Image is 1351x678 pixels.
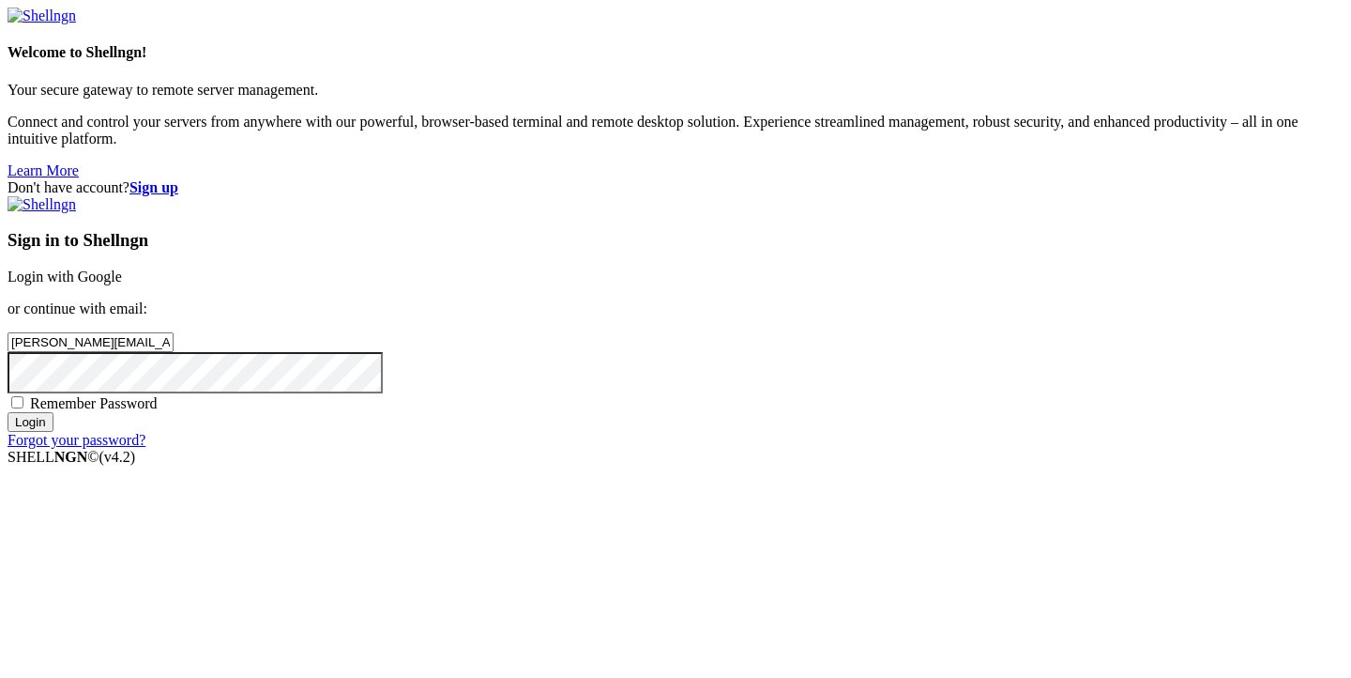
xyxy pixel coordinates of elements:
[11,396,23,408] input: Remember Password
[8,412,53,432] input: Login
[99,449,136,465] span: 4.2.0
[8,8,76,24] img: Shellngn
[8,332,174,352] input: Email address
[8,300,1343,317] p: or continue with email:
[8,114,1343,147] p: Connect and control your servers from anywhere with our powerful, browser-based terminal and remo...
[8,196,76,213] img: Shellngn
[30,395,158,411] span: Remember Password
[8,432,145,448] a: Forgot your password?
[8,44,1343,61] h4: Welcome to Shellngn!
[8,449,135,465] span: SHELL ©
[8,162,79,178] a: Learn More
[54,449,88,465] b: NGN
[129,179,178,195] a: Sign up
[8,269,122,285] a: Login with Google
[8,179,1343,196] div: Don't have account?
[8,230,1343,251] h3: Sign in to Shellngn
[8,82,1343,99] p: Your secure gateway to remote server management.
